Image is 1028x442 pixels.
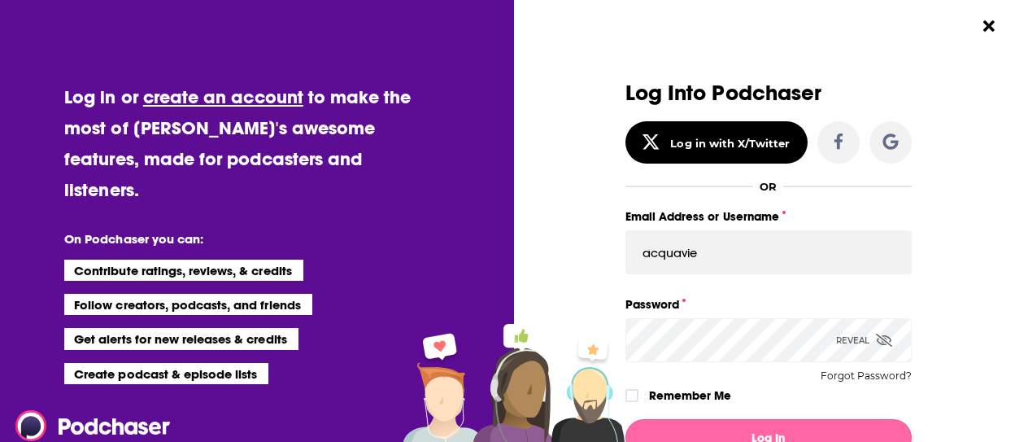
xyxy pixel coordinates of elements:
[625,121,808,164] button: Log in with X/Twitter
[64,328,298,349] li: Get alerts for new releases & credits
[836,318,892,362] div: Reveal
[64,260,303,281] li: Contribute ratings, reviews, & credits
[625,206,912,227] label: Email Address or Username
[625,81,912,105] h3: Log Into Podchaser
[64,363,268,384] li: Create podcast & episode lists
[974,11,1004,42] button: Close Button
[143,85,303,108] a: create an account
[760,180,777,193] div: OR
[15,410,172,441] img: Podchaser - Follow, Share and Rate Podcasts
[15,410,159,441] a: Podchaser - Follow, Share and Rate Podcasts
[625,294,912,315] label: Password
[821,370,912,382] button: Forgot Password?
[64,231,390,247] li: On Podchaser you can:
[670,137,790,150] div: Log in with X/Twitter
[649,385,731,406] label: Remember Me
[64,294,312,315] li: Follow creators, podcasts, and friends
[625,230,912,274] input: Email Address or Username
